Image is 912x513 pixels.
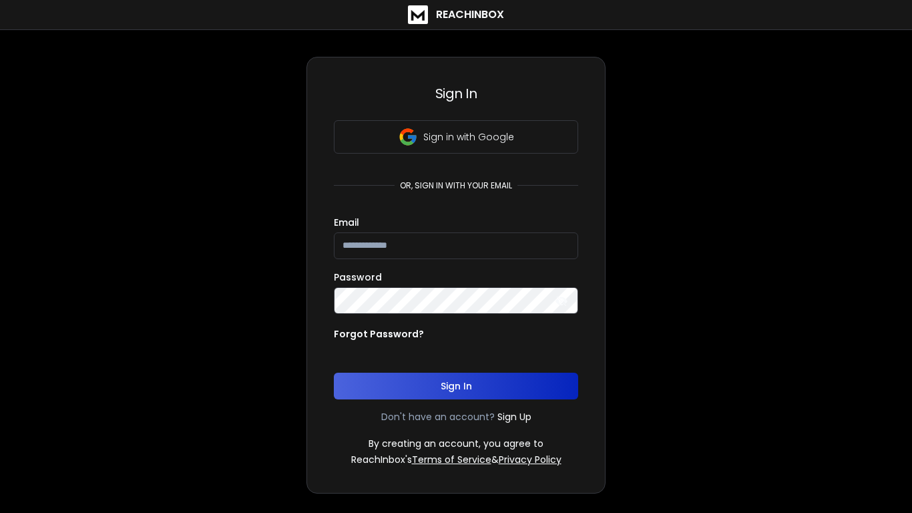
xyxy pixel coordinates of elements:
p: ReachInbox's & [351,453,561,466]
a: Privacy Policy [499,453,561,466]
p: Forgot Password? [334,327,424,341]
a: Terms of Service [412,453,491,466]
p: Don't have an account? [381,410,495,423]
button: Sign in with Google [334,120,578,154]
a: ReachInbox [408,5,504,24]
label: Password [334,273,382,282]
button: Sign In [334,373,578,399]
img: logo [408,5,428,24]
p: or, sign in with your email [395,180,517,191]
h3: Sign In [334,84,578,103]
p: Sign in with Google [423,130,514,144]
p: By creating an account, you agree to [369,437,543,450]
label: Email [334,218,359,227]
a: Sign Up [497,410,531,423]
h1: ReachInbox [436,7,504,23]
